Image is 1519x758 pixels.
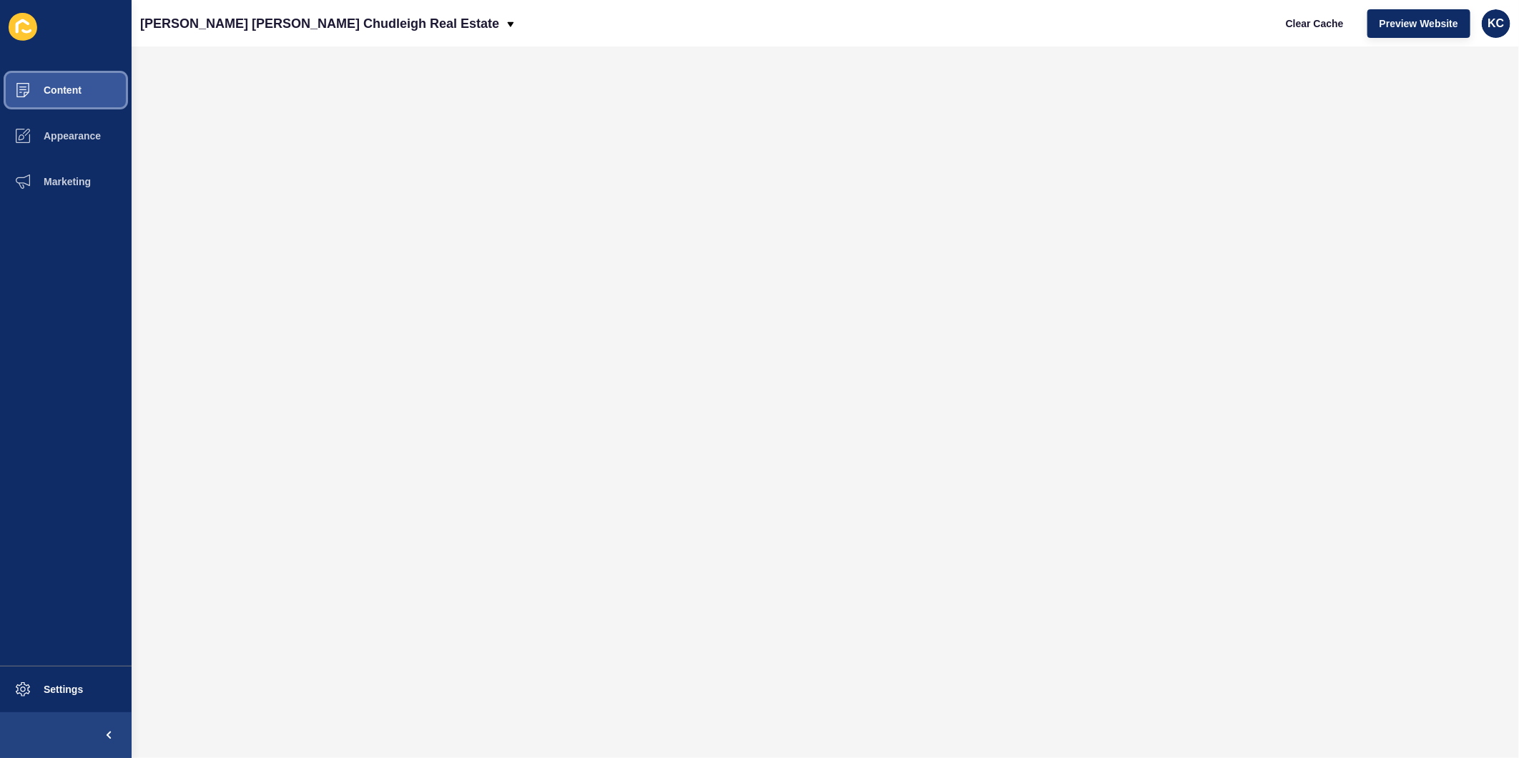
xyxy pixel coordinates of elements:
[1367,9,1470,38] button: Preview Website
[1380,16,1458,31] span: Preview Website
[140,6,499,41] p: [PERSON_NAME] [PERSON_NAME] Chudleigh Real Estate
[1274,9,1356,38] button: Clear Cache
[1286,16,1344,31] span: Clear Cache
[1488,16,1504,31] span: KC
